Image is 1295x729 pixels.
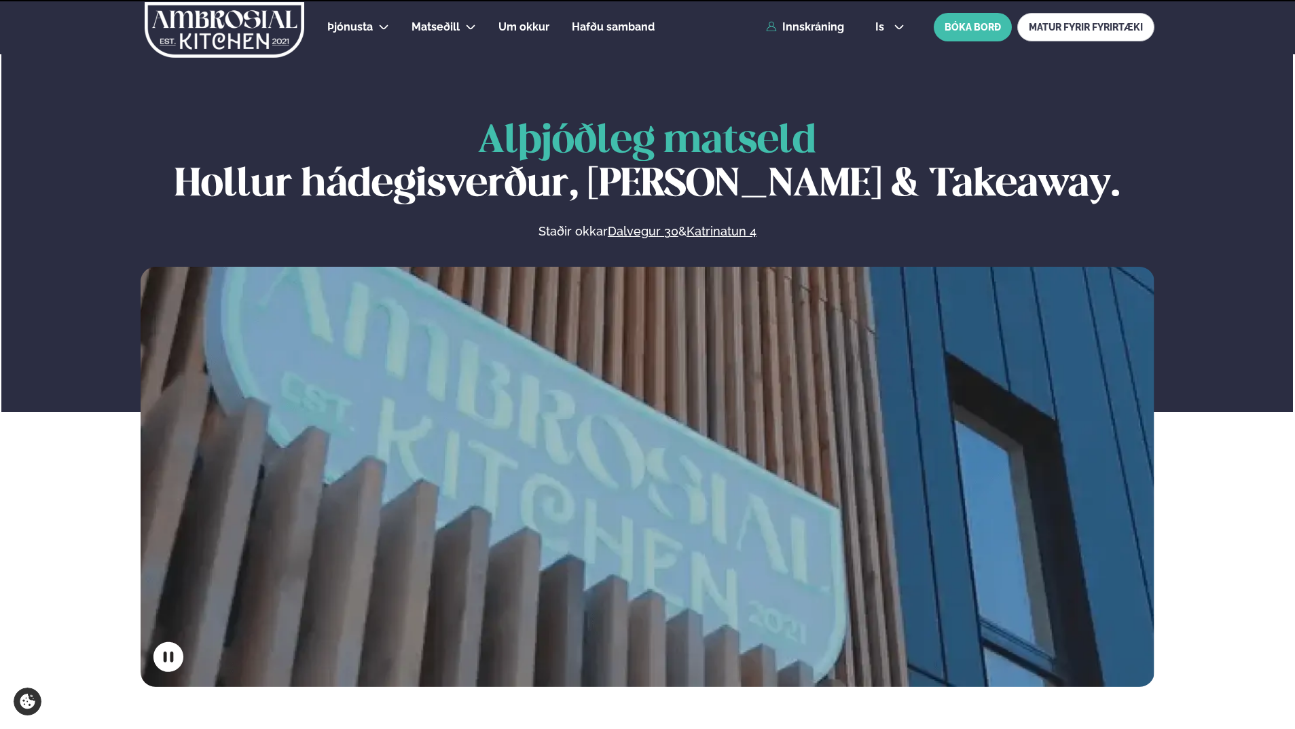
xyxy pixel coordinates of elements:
a: Hafðu samband [572,19,655,35]
a: Um okkur [498,19,549,35]
a: Cookie settings [14,688,41,715]
a: Innskráning [766,21,844,33]
a: MATUR FYRIR FYRIRTÆKI [1017,13,1154,41]
a: Katrinatun 4 [687,223,756,240]
span: Þjónusta [327,20,373,33]
span: Hafðu samband [572,20,655,33]
button: BÓKA BORÐ [934,13,1012,41]
h1: Hollur hádegisverður, [PERSON_NAME] & Takeaway. [141,120,1154,207]
a: Þjónusta [327,19,373,35]
span: Um okkur [498,20,549,33]
span: Alþjóðleg matseld [478,123,816,160]
a: Dalvegur 30 [608,223,678,240]
button: is [864,22,915,33]
img: logo [143,2,306,58]
span: is [875,22,888,33]
span: Matseðill [412,20,460,33]
p: Staðir okkar & [390,223,904,240]
a: Matseðill [412,19,460,35]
